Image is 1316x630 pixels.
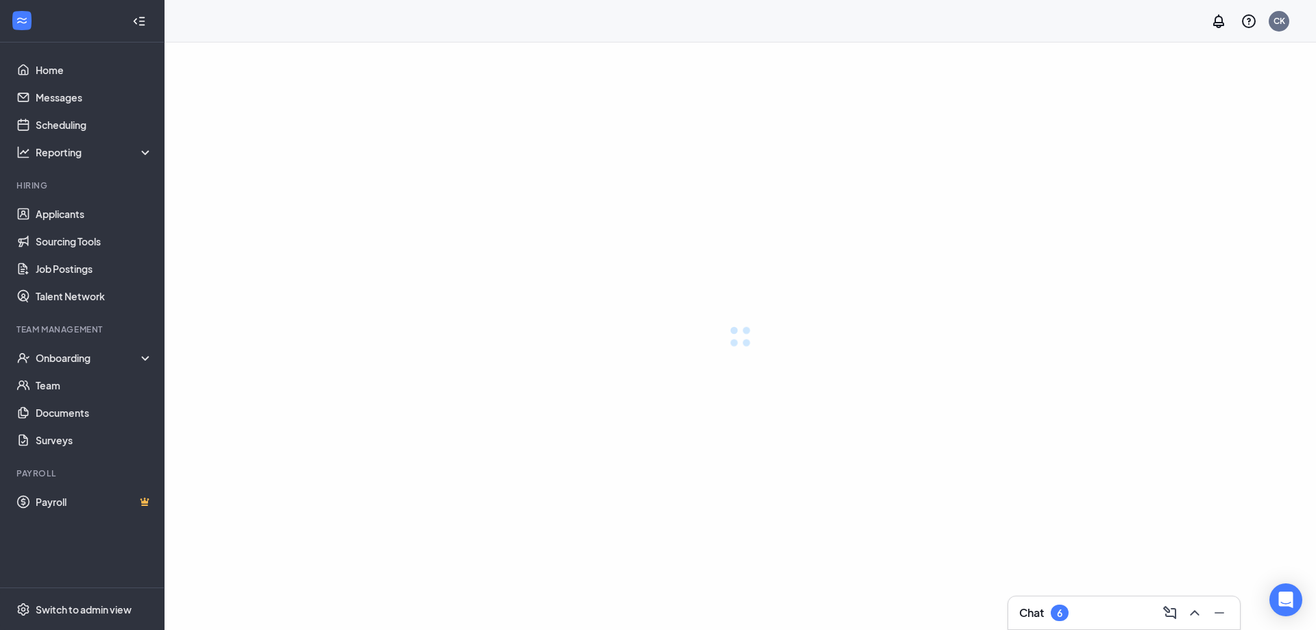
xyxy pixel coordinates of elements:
div: Team Management [16,324,150,335]
a: Team [36,372,153,399]
div: Onboarding [36,351,154,365]
div: Open Intercom Messenger [1269,583,1302,616]
a: Sourcing Tools [36,228,153,255]
a: PayrollCrown [36,488,153,516]
a: Messages [36,84,153,111]
svg: ChevronUp [1186,605,1203,621]
button: ComposeMessage [1158,602,1180,624]
svg: Minimize [1211,605,1228,621]
button: ChevronUp [1182,602,1204,624]
a: Documents [36,399,153,426]
div: Reporting [36,145,154,159]
a: Applicants [36,200,153,228]
a: Job Postings [36,255,153,282]
div: 6 [1057,607,1062,619]
svg: QuestionInfo [1241,13,1257,29]
a: Scheduling [36,111,153,138]
div: Payroll [16,468,150,479]
a: Surveys [36,426,153,454]
svg: ComposeMessage [1162,605,1178,621]
div: Hiring [16,180,150,191]
div: CK [1274,15,1285,27]
div: Switch to admin view [36,603,132,616]
button: Minimize [1207,602,1229,624]
a: Home [36,56,153,84]
svg: Settings [16,603,30,616]
svg: Analysis [16,145,30,159]
svg: WorkstreamLogo [15,14,29,27]
svg: Notifications [1210,13,1227,29]
a: Talent Network [36,282,153,310]
svg: UserCheck [16,351,30,365]
h3: Chat [1019,605,1044,620]
svg: Collapse [132,14,146,28]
